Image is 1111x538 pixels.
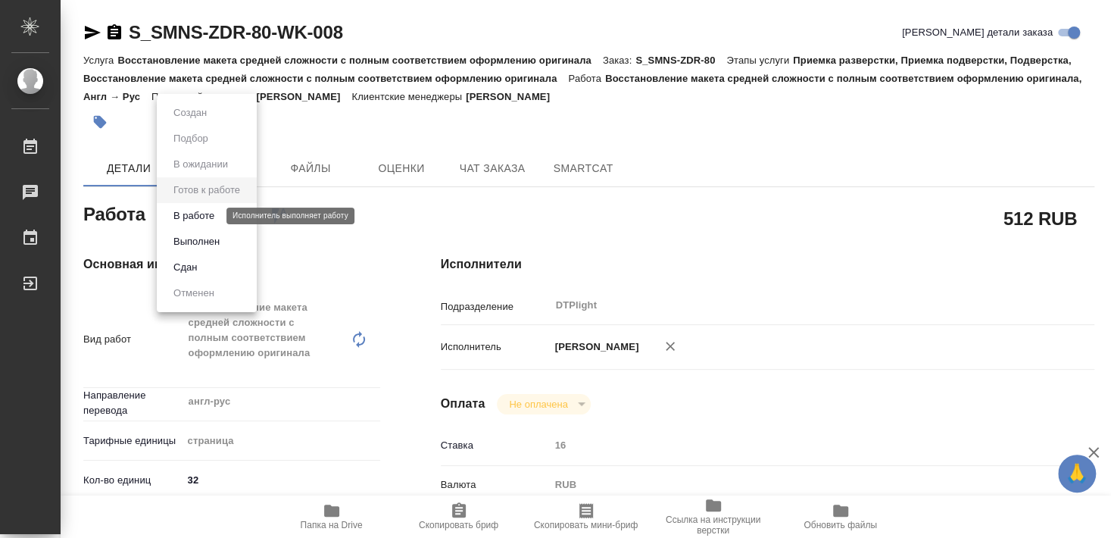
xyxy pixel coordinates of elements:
button: В работе [169,208,219,224]
button: Создан [169,105,211,121]
button: Подбор [169,130,213,147]
button: Сдан [169,259,201,276]
button: В ожидании [169,156,232,173]
button: Выполнен [169,233,224,250]
button: Отменен [169,285,219,302]
button: Готов к работе [169,182,245,199]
